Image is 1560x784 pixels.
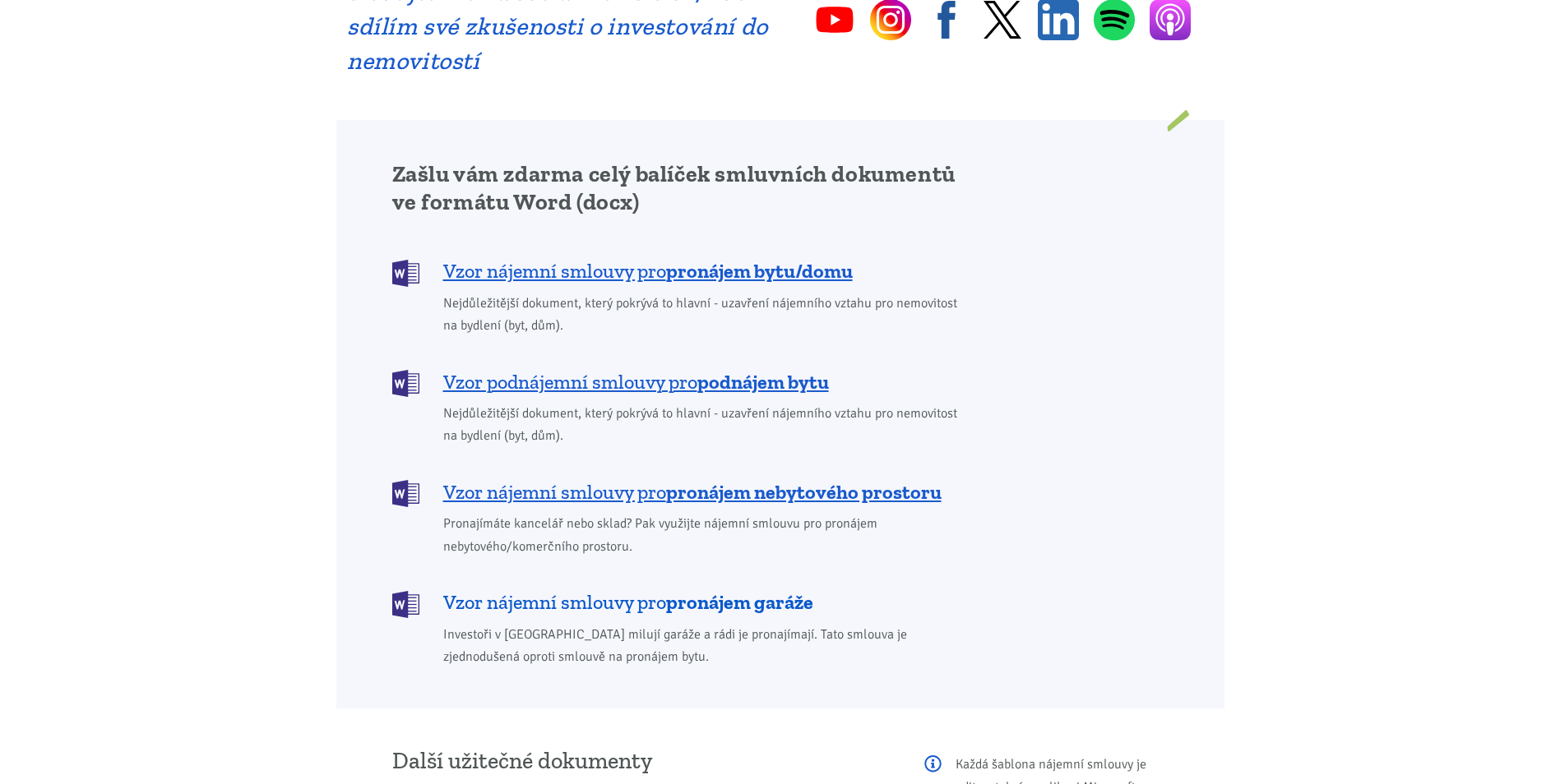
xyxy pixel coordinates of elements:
[443,589,813,616] span: Vzor nájemní smlouvy pro
[666,480,942,504] b: pronájem nebytového prostoru
[392,160,969,216] h2: Zašlu vám zdarma celý balíček smluvních dokumentů ve formátu Word (docx)
[443,624,969,668] span: Investoři v [GEOGRAPHIC_DATA] milují garáže a rádi je pronajímají. Tato smlouva je zjednodušená o...
[443,369,829,395] span: Vzor podnájemní smlouvy pro
[443,258,853,284] span: Vzor nájemní smlouvy pro
[392,589,969,616] a: Vzor nájemní smlouvy propronájem garáže
[392,368,969,395] a: Vzor podnájemní smlouvy propodnájem bytu
[392,258,969,285] a: Vzor nájemní smlouvy propronájem bytu/domu
[666,590,813,614] b: pronájem garáže
[443,479,942,505] span: Vzor nájemní smlouvy pro
[392,749,902,773] h3: Další užitečné dokumenty
[697,370,829,394] b: podnájem bytu
[666,259,853,283] b: pronájem bytu/domu
[392,591,419,618] img: DOCX (Word)
[443,513,969,557] span: Pronajímáte kancelář nebo sklad? Pak využijte nájemní smlouvu pro pronájem nebytového/komerčního ...
[443,403,969,447] span: Nejdůležitější dokument, který pokrývá to hlavní - uzavření nájemního vztahu pro nemovitost na by...
[392,370,419,397] img: DOCX (Word)
[392,480,419,507] img: DOCX (Word)
[392,478,969,505] a: Vzor nájemní smlouvy propronájem nebytového prostoru
[392,260,419,287] img: DOCX (Word)
[443,293,969,337] span: Nejdůležitější dokument, který pokrývá to hlavní - uzavření nájemního vztahu pro nemovitost na by...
